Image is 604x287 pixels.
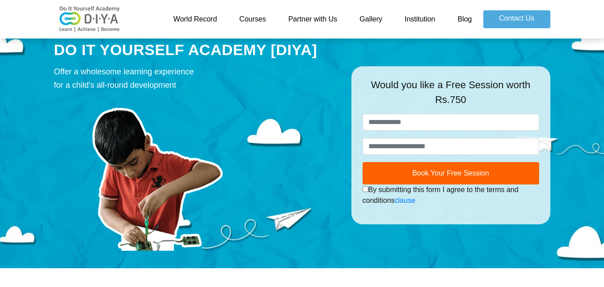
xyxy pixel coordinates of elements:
[228,10,277,28] a: Courses
[54,96,260,251] img: course-prod.png
[483,10,550,28] a: Contact Us
[277,10,348,28] a: Partner with Us
[54,6,126,33] img: logo-v2.png
[395,197,415,204] a: clause
[393,10,446,28] a: Institution
[348,10,393,28] a: Gallery
[446,10,483,28] a: Blog
[363,77,539,114] div: Would you like a Free Session worth Rs.750
[412,169,489,177] span: Book Your Free Session
[54,65,338,92] div: Offer a wholesome learning experience for a child's all-round development
[363,184,539,206] div: By submitting this form I agree to the terms and conditions
[162,10,228,28] a: World Record
[363,162,539,184] button: Book Your Free Session
[54,39,338,61] div: DO IT YOURSELF ACADEMY [DIYA]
